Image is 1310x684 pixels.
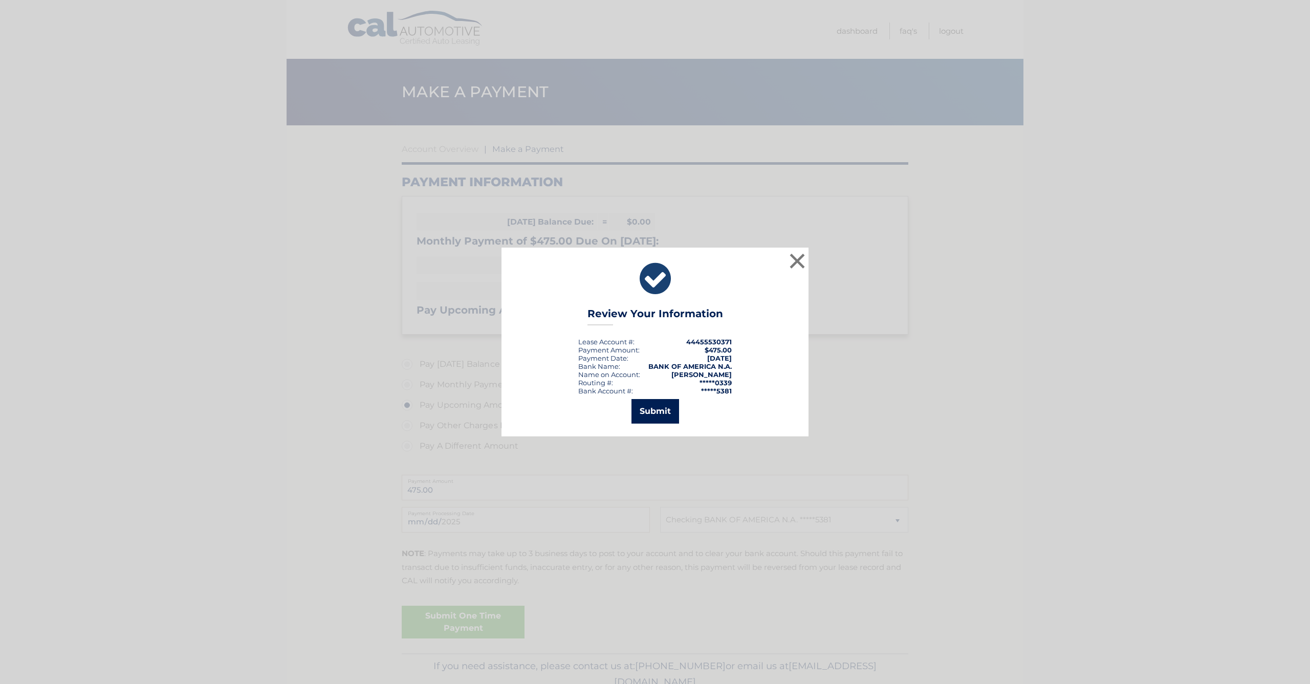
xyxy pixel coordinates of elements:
div: Lease Account #: [578,338,635,346]
div: Routing #: [578,379,613,387]
div: Name on Account: [578,370,640,379]
h3: Review Your Information [587,307,723,325]
span: Payment Date [578,354,627,362]
div: : [578,354,628,362]
button: × [787,251,807,271]
button: Submit [631,399,679,424]
span: [DATE] [707,354,732,362]
strong: BANK OF AMERICA N.A. [648,362,732,370]
strong: 44455530371 [686,338,732,346]
div: Bank Name: [578,362,620,370]
strong: [PERSON_NAME] [671,370,732,379]
span: $475.00 [705,346,732,354]
div: Payment Amount: [578,346,640,354]
div: Bank Account #: [578,387,633,395]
